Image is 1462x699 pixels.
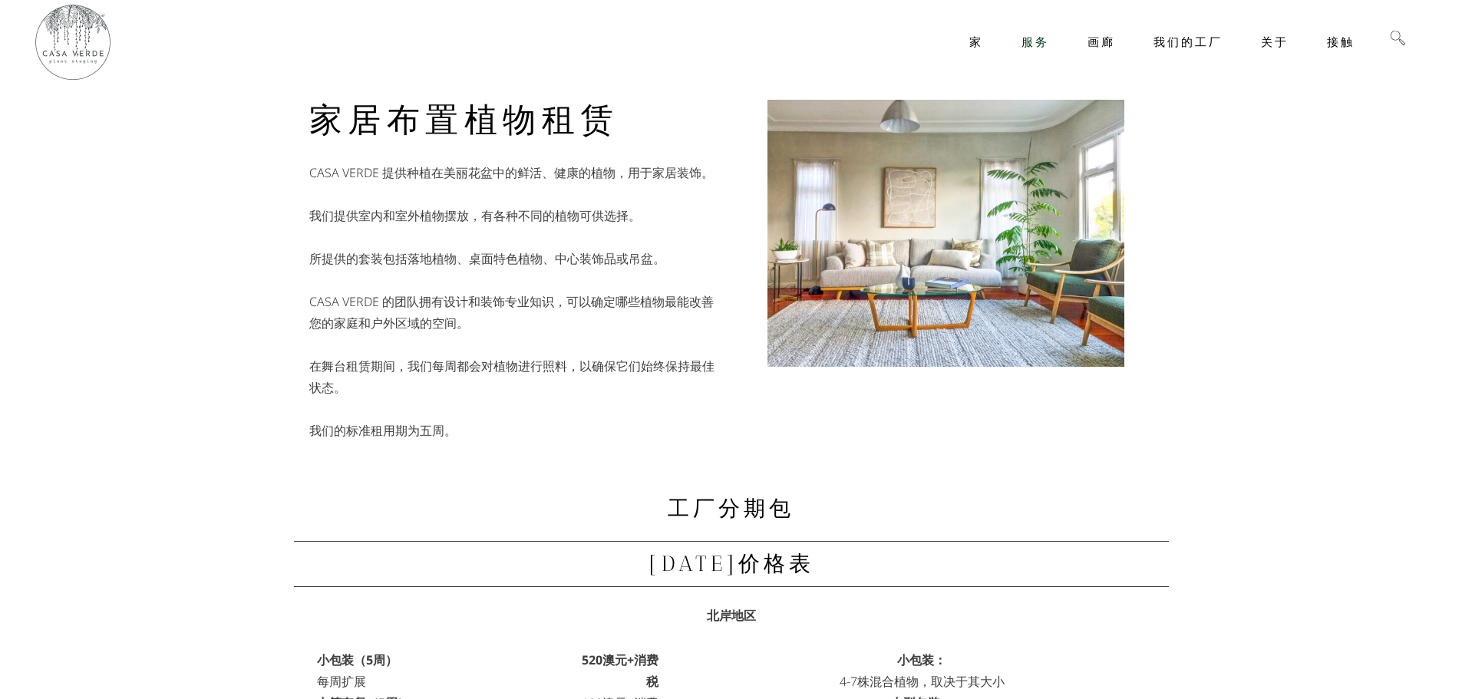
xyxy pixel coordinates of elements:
font: 小包装（5周） [317,651,398,668]
font: CASA VERDE 的团队拥有设计和装饰专业知识，可以确定哪些植物最能改善您的家庭和户外区域的空间。 [309,293,714,331]
font: 画廊 [1087,35,1115,49]
font: 北岸地区 [707,607,756,624]
font: 工厂分期包 [668,496,794,521]
font: [DATE]价格表 [648,551,814,576]
font: 520澳元+消费税 [582,651,658,690]
font: CASA VERDE 提供种植在美丽花盆中的鲜活、健康的植物，用于家居装饰。 [309,164,714,181]
font: 每周扩展 [317,673,366,690]
img: 设备租赁 [767,100,1124,367]
font: 小包装： [897,651,946,668]
font: 4-7株混合植物，取决于其大小 [840,673,1005,690]
font: 服务 [1021,35,1049,49]
font: 所提供的套装包括落地植物、桌面特色植物、中心装饰品或吊盆。 [309,250,665,267]
font: 我们提供室内和室外植物摆放，有各种不同的植物可供选择。 [309,207,641,224]
font: 我们的工厂 [1153,35,1223,49]
font: 我们的标准租用期为五周。 [309,422,457,439]
font: 关于 [1261,35,1289,49]
font: 家居布置植物租赁 [309,101,619,140]
font: 接触 [1327,35,1355,49]
font: 家 [969,35,983,49]
font: 在舞台租赁期间，我们每周都会对植物进行照料，以确保它们始终保持最佳状态。 [309,358,714,396]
